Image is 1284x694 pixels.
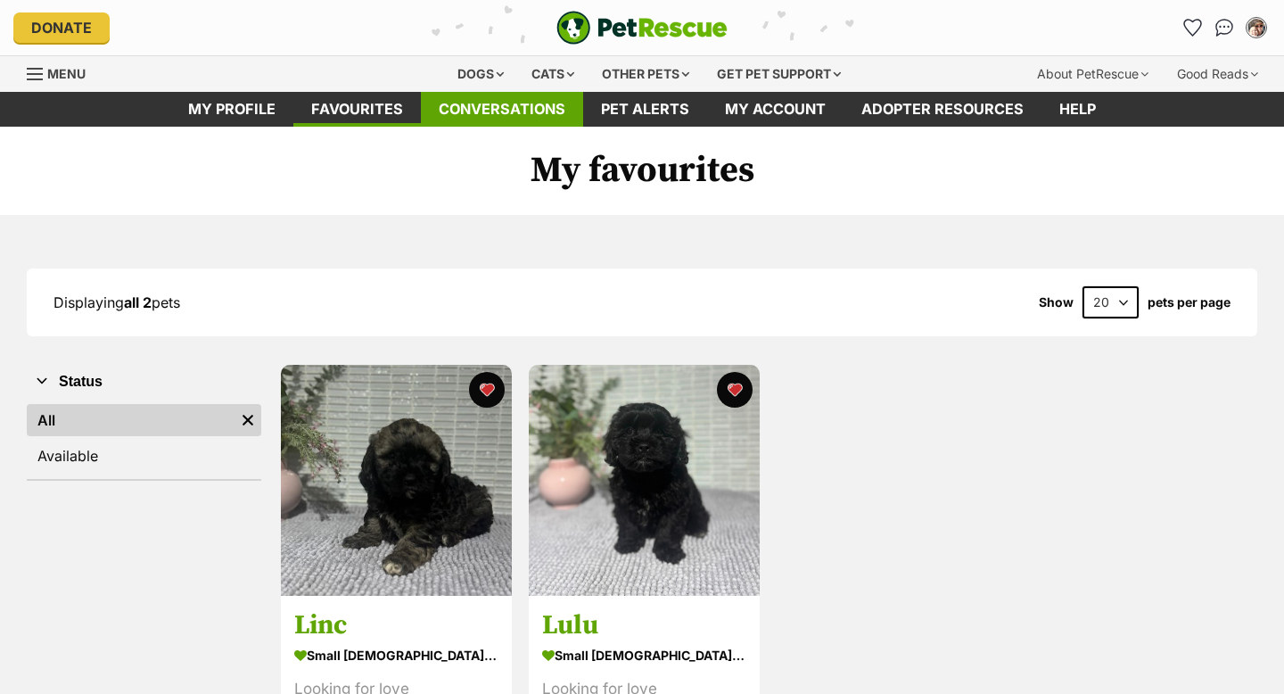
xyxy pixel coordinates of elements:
[293,92,421,127] a: Favourites
[1215,19,1234,37] img: chat-41dd97257d64d25036548639549fe6c8038ab92f7586957e7f3b1b290dea8141.svg
[445,56,516,92] div: Dogs
[1039,295,1074,310] span: Show
[1148,295,1230,310] label: pets per page
[589,56,702,92] div: Other pets
[707,92,844,127] a: My account
[27,370,261,393] button: Status
[1242,13,1271,42] button: My account
[421,92,583,127] a: conversations
[519,56,587,92] div: Cats
[1247,19,1265,37] img: Venessa profile pic
[27,56,98,88] a: Menu
[1178,13,1271,42] ul: Account quick links
[583,92,707,127] a: Pet alerts
[170,92,293,127] a: My profile
[47,66,86,81] span: Menu
[556,11,728,45] img: logo-e224e6f780fb5917bec1dbf3a21bbac754714ae5b6737aabdf751b685950b380.svg
[844,92,1041,127] a: Adopter resources
[717,372,753,408] button: favourite
[704,56,853,92] div: Get pet support
[469,372,505,408] button: favourite
[294,643,498,669] div: small [DEMOGRAPHIC_DATA] Dog
[124,293,152,311] strong: all 2
[27,440,261,472] a: Available
[556,11,728,45] a: PetRescue
[27,404,235,436] a: All
[294,609,498,643] h3: Linc
[542,643,746,669] div: small [DEMOGRAPHIC_DATA] Dog
[1210,13,1239,42] a: Conversations
[53,293,180,311] span: Displaying pets
[13,12,110,43] a: Donate
[1165,56,1271,92] div: Good Reads
[1041,92,1114,127] a: Help
[529,365,760,596] img: Lulu
[542,609,746,643] h3: Lulu
[1025,56,1161,92] div: About PetRescue
[235,404,261,436] a: Remove filter
[1178,13,1206,42] a: Favourites
[27,401,261,479] div: Status
[281,365,512,596] img: Linc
